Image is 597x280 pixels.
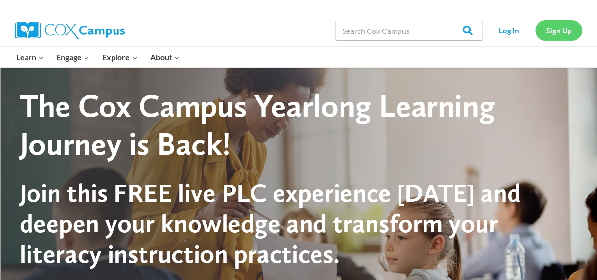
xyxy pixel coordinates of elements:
[4,31,593,39] div: Delete
[144,47,186,67] button: Child menu of About
[4,57,593,66] div: Rename
[4,13,593,22] div: Sort New > Old
[10,47,186,67] nav: Primary Navigation
[10,47,51,67] button: Child menu of Learn
[487,20,582,40] nav: Secondary Navigation
[4,4,593,13] div: Sort A > Z
[535,20,582,40] a: Sign Up
[51,47,96,67] button: Child menu of Engage
[335,21,483,40] input: Search Cox Campus
[4,39,593,48] div: Options
[4,48,593,57] div: Sign out
[4,66,593,75] div: Move To ...
[487,20,530,40] a: Log In
[15,22,125,39] img: Cox Campus
[96,47,144,67] button: Child menu of Explore
[4,22,593,31] div: Move To ...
